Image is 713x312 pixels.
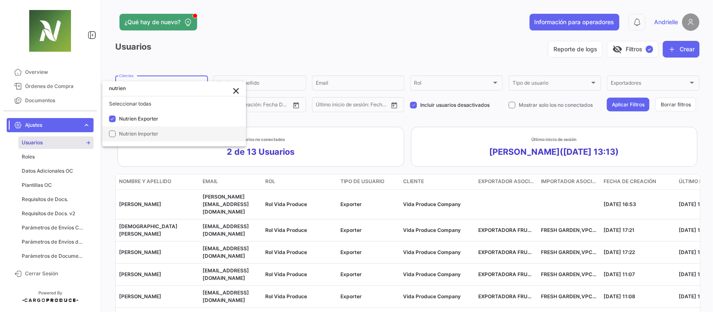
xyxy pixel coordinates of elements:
[228,83,244,99] button: Clear
[119,116,158,122] span: Nutrien Exporter
[102,96,246,111] div: Seleccionar todas
[102,81,246,96] input: dropdown search
[119,131,158,137] span: Nutrien Importer
[231,86,241,96] mat-icon: close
